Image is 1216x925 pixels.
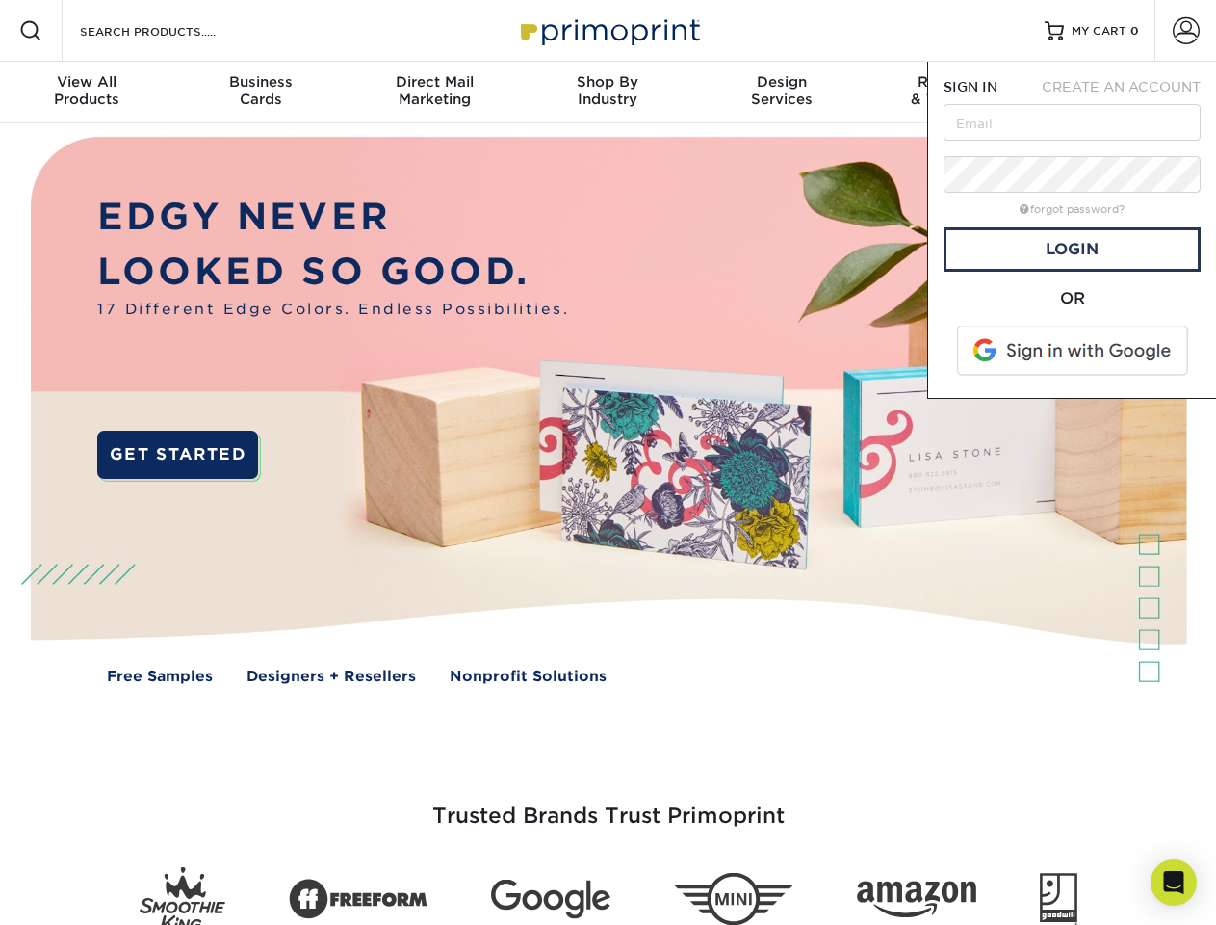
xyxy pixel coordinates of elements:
img: Goodwill [1040,873,1077,925]
img: Google [491,880,610,919]
a: DesignServices [695,62,868,123]
h3: Trusted Brands Trust Primoprint [45,757,1172,852]
span: Direct Mail [348,73,521,91]
a: forgot password? [1020,203,1125,216]
a: Resources& Templates [868,62,1042,123]
input: Email [944,104,1201,141]
input: SEARCH PRODUCTS..... [78,19,266,42]
span: 0 [1130,24,1139,38]
span: SIGN IN [944,79,997,94]
a: BusinessCards [173,62,347,123]
div: Open Intercom Messenger [1151,859,1197,906]
a: Nonprofit Solutions [450,666,607,688]
span: Business [173,73,347,91]
a: GET STARTED [97,431,258,479]
p: LOOKED SO GOOD. [97,245,569,300]
a: Shop ByIndustry [521,62,694,123]
span: 17 Different Edge Colors. Endless Possibilities. [97,299,569,321]
p: EDGY NEVER [97,190,569,245]
a: Designers + Resellers [246,666,416,688]
div: & Templates [868,73,1042,108]
span: Resources [868,73,1042,91]
span: CREATE AN ACCOUNT [1042,79,1201,94]
a: Direct MailMarketing [348,62,521,123]
span: Shop By [521,73,694,91]
a: Free Samples [107,666,213,688]
div: Cards [173,73,347,108]
span: Design [695,73,868,91]
span: MY CART [1072,23,1126,40]
a: Login [944,227,1201,272]
div: Industry [521,73,694,108]
div: OR [944,287,1201,310]
img: Amazon [857,882,976,918]
img: Primoprint [512,10,705,51]
div: Services [695,73,868,108]
div: Marketing [348,73,521,108]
